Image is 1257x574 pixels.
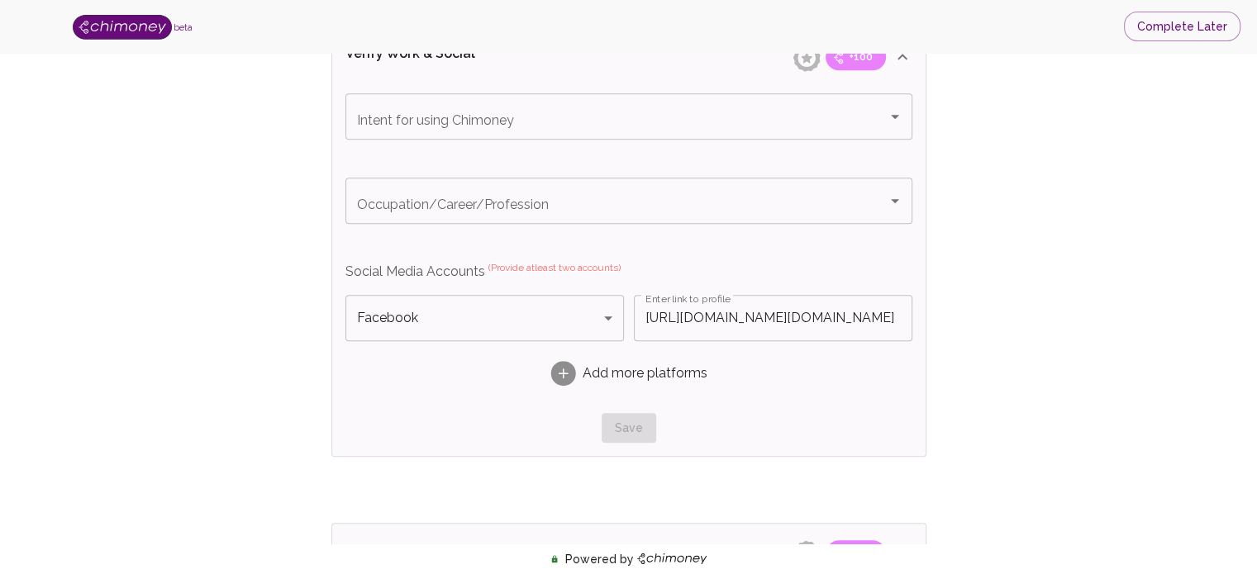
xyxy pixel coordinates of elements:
[645,292,731,306] label: Enter link to profile
[345,44,526,70] p: Verify Work & Social
[583,363,707,383] span: Add more platforms
[883,105,907,128] button: Open
[345,540,526,567] p: Verify ID
[883,189,907,212] button: Open
[174,22,193,32] span: beta
[488,262,621,273] sup: (Provide atleast two accounts)
[345,295,624,341] div: Facebook
[839,546,883,562] span: +100
[1124,12,1240,42] button: Complete Later
[332,27,926,87] div: Verify Work & Social+100
[839,49,883,65] span: +100
[73,15,172,40] img: Logo
[345,262,912,282] p: Social Media Accounts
